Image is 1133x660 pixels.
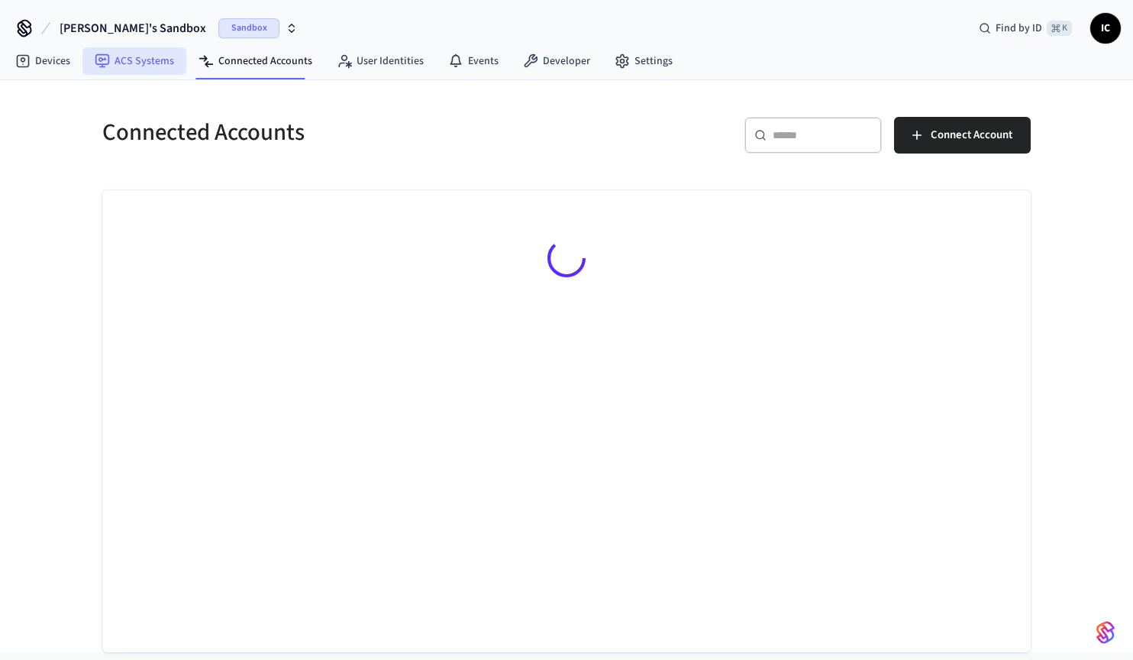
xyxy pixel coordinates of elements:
[1090,13,1121,44] button: IC
[996,21,1042,36] span: Find by ID
[436,47,511,75] a: Events
[931,125,1012,145] span: Connect Account
[894,117,1031,154] button: Connect Account
[602,47,685,75] a: Settings
[60,19,206,37] span: [PERSON_NAME]'s Sandbox
[1096,620,1115,645] img: SeamLogoGradient.69752ec5.svg
[967,15,1084,42] div: Find by ID⌘ K
[186,47,324,75] a: Connected Accounts
[1047,21,1072,36] span: ⌘ K
[82,47,186,75] a: ACS Systems
[3,47,82,75] a: Devices
[511,47,602,75] a: Developer
[102,117,557,148] h5: Connected Accounts
[218,18,279,38] span: Sandbox
[1092,15,1119,42] span: IC
[324,47,436,75] a: User Identities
